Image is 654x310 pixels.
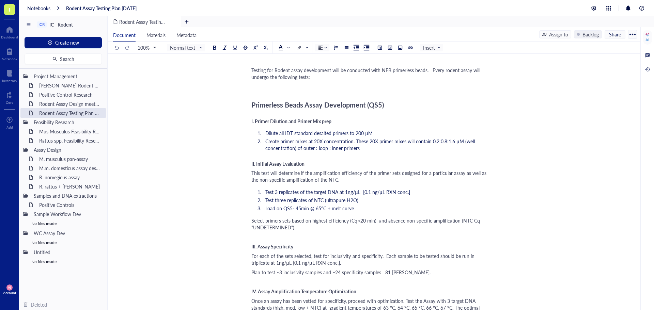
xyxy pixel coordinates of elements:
[609,31,621,37] span: Share
[36,182,103,191] div: R. rattus + [PERSON_NAME]
[36,90,103,99] div: Positive Control Research
[8,5,11,14] span: T
[31,145,103,154] div: Assay Design
[251,269,431,276] span: Plan to test ~3 inclusivity samples and ~24 specificity samples =81 [PERSON_NAME].
[423,45,441,51] span: Insert
[31,301,47,308] div: Deleted
[8,286,11,289] span: MB
[2,68,17,83] a: Inventory
[31,247,103,257] div: Untitled
[25,53,102,64] button: Search
[36,81,103,90] div: [PERSON_NAME] Rodent Test Full Proposal
[113,32,136,38] span: Document
[251,169,488,183] span: This test will determine if the amplification efficiency of the primer sets designed for a partic...
[2,46,17,61] a: Notebook
[36,200,103,210] div: Positive Controls
[1,35,18,39] div: Dashboard
[251,118,331,125] span: I. Primer Dilution and Primer Mix prep
[251,100,384,110] span: Primerless Beads Assay Development (QS5)
[36,99,103,109] div: Rodent Assay Design meeting_[DATE]
[138,45,156,51] span: 100%
[251,217,481,231] span: Select primers sets based on highest efficiency (Cq<20 min) and absence non-specific amplificatio...
[38,22,45,27] div: ICR
[36,108,103,118] div: Rodent Assay Testing Plan [DATE]
[20,257,106,266] div: No files inside
[36,136,103,145] div: Rattus spp. Feasibility Research
[251,252,476,266] span: For each of the sets selected, test for inclusivity and specificity. Each sample to be tested sho...
[31,209,103,219] div: Sample Workflow Dev
[6,125,13,129] div: Add
[49,21,73,28] span: IC - Rodent
[60,56,74,62] span: Search
[20,238,106,247] div: No files inside
[1,24,18,39] a: Dashboard
[20,219,106,228] div: No files inside
[2,57,17,61] div: Notebook
[3,291,16,295] div: Account
[176,32,197,38] span: Metadata
[36,127,103,136] div: Mus Musculus Feasibility Research
[582,31,599,38] div: Backlog
[251,288,356,295] span: IV. Assay Amplification Temperature Optimization
[25,37,102,48] button: Create new
[265,197,358,203] span: Test three replicates of NTC (ultrapure H2O)
[251,243,293,250] span: III. Assay Specificity
[55,40,79,45] span: Create new
[31,117,103,127] div: Feasibility Research
[645,37,649,43] div: AI
[31,191,103,200] div: Samples and DNA extractions
[251,160,305,167] span: II. Initial Assay Evaluation
[170,45,203,51] span: Normal text
[36,154,103,164] div: M. musculus pan-assay
[549,31,568,38] div: Assign to
[605,30,625,38] button: Share
[6,100,13,104] div: Core
[66,5,137,11] a: Rodent Assay Testing Plan [DATE]
[265,205,354,212] span: Load on QS5- 45min @ 65°C + melt curve
[146,32,166,38] span: Materials
[265,138,476,151] span: Create primer mixes at 20X concentration. These 20X primer mixes will contain 0.2:0.8:1.6 µM (wel...
[6,89,13,104] a: Core
[265,130,373,136] span: Dilute all IDT standard desalted primers to 200 µM
[36,173,103,182] div: R. norvegicus assay
[31,228,103,238] div: WC Assay Dev
[265,189,410,195] span: Test 3 replicates of the target DNA at 1ng/µL [0.1 ng/µL RXN conc.]
[2,79,17,83] div: Inventory
[31,71,103,81] div: Project Management
[251,67,482,80] span: Testing for Rodent assay development will be conducted with NEB primerless beads. Every rodent as...
[27,5,50,11] a: Notebooks
[36,163,103,173] div: M.m. domesticus assay design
